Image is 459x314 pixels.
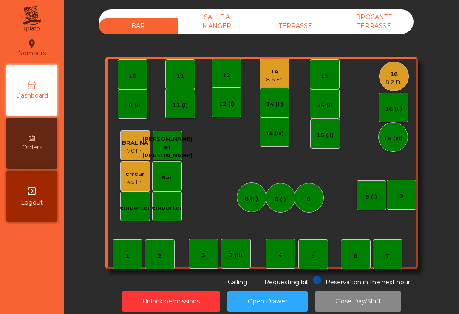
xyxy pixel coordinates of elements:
[122,147,148,155] div: 70 Fr.
[125,170,144,178] div: erreur
[16,91,48,100] span: Dashboard
[152,204,182,212] div: emporter
[21,198,43,207] span: Logout
[219,100,234,108] div: 12 (I)
[122,139,148,147] div: BRALINA
[326,278,410,286] span: Reservation in the next hour
[385,252,389,260] div: 7
[315,291,401,312] button: Close Day/Shift
[275,195,286,204] div: 8 (I)
[99,18,178,34] div: BAR
[227,291,308,312] button: Open Drawer
[256,18,335,34] div: TERRASSE
[385,70,402,78] div: 16
[142,135,193,160] div: [PERSON_NAME] et [PERSON_NAME]
[161,174,172,182] div: Bar
[125,101,140,110] div: 10 (I)
[385,105,402,113] div: 16 (II)
[317,101,332,110] div: 15 (I)
[354,252,357,260] div: 6
[384,135,402,143] div: 16 (III)
[266,76,283,84] div: 8.6 Fr.
[120,204,150,212] div: emporter
[201,251,205,260] div: 3
[22,143,42,152] span: Orders
[311,252,315,260] div: 5
[266,100,283,109] div: 14 (II)
[27,186,37,196] i: exit_to_app
[228,278,247,286] span: Calling
[125,252,129,260] div: 1
[158,252,161,260] div: 2
[176,72,184,80] div: 11
[335,9,414,34] div: BROCANTE TERRASSE
[129,72,136,80] div: 10
[18,37,46,59] div: Nemours
[264,278,309,286] span: Requesting bill
[399,192,403,201] div: 9
[223,71,230,80] div: 12
[278,251,282,260] div: 4
[385,78,402,87] div: 8.2 Fr.
[317,131,334,140] div: 15 (II)
[21,4,42,34] img: qpiato
[27,39,37,49] i: location_on
[122,291,220,312] button: Unlock permissions
[178,9,256,34] div: SALLE A MANGER
[265,129,284,138] div: 14 (III)
[321,72,329,80] div: 15
[125,178,144,186] div: 45 Fr.
[229,251,242,260] div: 3 (II)
[365,193,377,201] div: 9 (I)
[245,195,258,203] div: 8 (II)
[266,67,283,76] div: 14
[173,101,188,109] div: 11 (I)
[307,195,311,204] div: 8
